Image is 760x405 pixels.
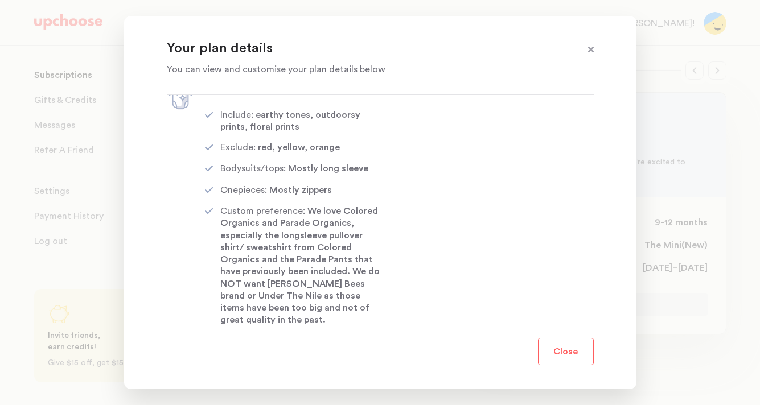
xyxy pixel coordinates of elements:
[167,63,565,76] p: You can view and customise your plan details below
[220,110,253,119] p: Include:
[220,164,286,173] p: Bodysuits/tops:
[288,164,368,173] p: Mostly long sleeve
[258,143,340,152] span: red, yellow, orange
[220,185,267,195] p: Onepieces:
[220,143,256,152] p: Exclude:
[269,185,332,195] p: Mostly zippers
[538,338,594,365] button: Close
[167,40,565,58] p: Your plan details
[220,110,360,131] span: earthy tones, outdoorsy prints, floral prints
[220,206,305,216] p: Custom preference:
